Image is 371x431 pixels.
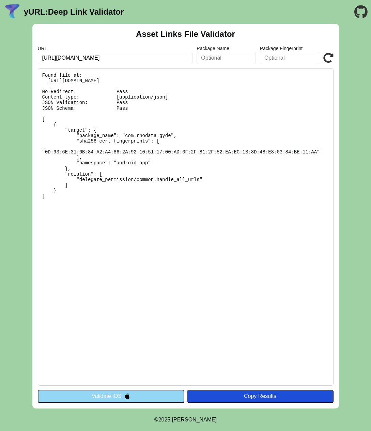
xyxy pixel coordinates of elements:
label: URL [38,46,193,51]
button: Copy Results [187,390,334,403]
img: yURL Logo [3,3,21,21]
div: Copy Results [190,393,330,399]
footer: © [154,408,217,431]
input: Optional [260,52,319,64]
input: Optional [197,52,256,64]
pre: Found file at: [URL][DOMAIN_NAME] No Redirect: Pass Content-type: [application/json] JSON Validat... [38,68,334,386]
input: Required [38,52,193,64]
a: Michael Ibragimchayev's Personal Site [172,417,217,422]
label: Package Fingerprint [260,46,319,51]
h2: Asset Links File Validator [136,29,235,39]
span: 2025 [158,417,171,422]
a: yURL:Deep Link Validator [24,7,124,17]
img: appleIcon.svg [124,393,130,399]
label: Package Name [197,46,256,51]
button: Validate iOS [38,390,184,403]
